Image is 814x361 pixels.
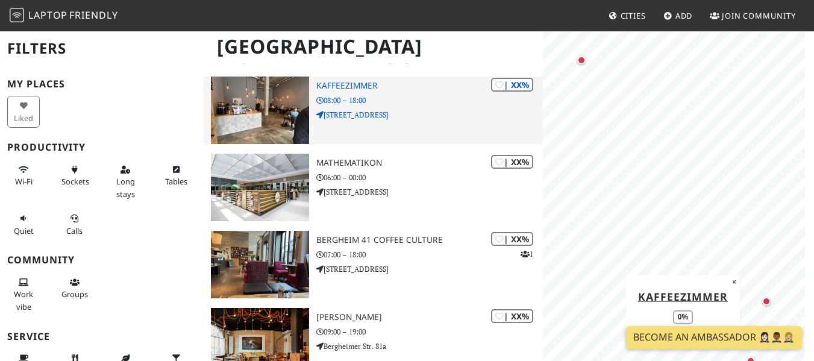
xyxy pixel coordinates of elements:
a: Kaffeezimmer [638,289,728,303]
p: 06:00 – 00:00 [316,172,542,183]
h3: My Places [7,78,196,90]
h3: Productivity [7,142,196,153]
h3: Community [7,254,196,266]
span: Join Community [722,10,796,21]
h3: [PERSON_NAME] [316,312,542,322]
span: Long stays [116,176,135,199]
a: Kaffeezimmer | XX% Kaffeezimmer 08:00 – 18:00 [STREET_ADDRESS] [204,77,543,144]
span: Work-friendly tables [165,176,187,187]
span: People working [14,289,33,312]
span: Laptop [28,8,67,22]
button: Tables [160,160,192,192]
div: | XX% [491,78,533,92]
span: Group tables [61,289,88,300]
button: Close popup [728,275,740,288]
div: | XX% [491,232,533,246]
p: 08:00 – 18:00 [316,95,542,106]
img: LaptopFriendly [10,8,24,22]
button: Quiet [7,209,40,240]
a: Join Community [705,5,801,27]
span: Friendly [69,8,117,22]
p: Bergheimer Str. 81a [316,341,542,352]
span: Video/audio calls [66,225,83,236]
a: Become an Ambassador 🤵🏻‍♀️🤵🏾‍♂️🤵🏼‍♀️ [626,326,802,349]
img: Mathematikon [211,154,310,221]
h3: Mathematikon [316,158,542,168]
h2: Filters [7,30,196,67]
button: Long stays [109,160,142,204]
h3: Bergheim 41 coffee culture [316,235,542,245]
a: Cities [604,5,651,27]
p: [STREET_ADDRESS] [316,186,542,198]
span: Quiet [14,225,34,236]
a: Add [659,5,698,27]
button: Groups [58,272,90,304]
div: | XX% [491,309,533,323]
span: Stable Wi-Fi [15,176,33,187]
span: Cities [621,10,646,21]
h3: Kaffeezimmer [316,81,542,91]
a: Mathematikon | XX% Mathematikon 06:00 – 00:00 [STREET_ADDRESS] [204,154,543,221]
div: Map marker [754,289,778,313]
div: Map marker [569,48,593,72]
h1: [GEOGRAPHIC_DATA] [207,30,540,63]
div: 0% [673,310,693,324]
p: 1 [521,248,533,260]
p: 07:00 – 18:00 [316,249,542,260]
div: | XX% [491,155,533,169]
p: [STREET_ADDRESS] [316,109,542,121]
button: Calls [58,209,90,240]
img: Kaffeezimmer [211,77,310,144]
h3: Service [7,331,196,342]
button: Sockets [58,160,90,192]
button: Wi-Fi [7,160,40,192]
a: LaptopFriendly LaptopFriendly [10,5,118,27]
a: Bergheim 41 coffee culture | XX% 1 Bergheim 41 coffee culture 07:00 – 18:00 [STREET_ADDRESS] [204,231,543,298]
span: Add [675,10,693,21]
p: [STREET_ADDRESS] [316,263,542,275]
p: 09:00 – 19:00 [316,326,542,337]
button: Work vibe [7,272,40,316]
img: Bergheim 41 coffee culture [211,231,310,298]
span: Power sockets [61,176,89,187]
